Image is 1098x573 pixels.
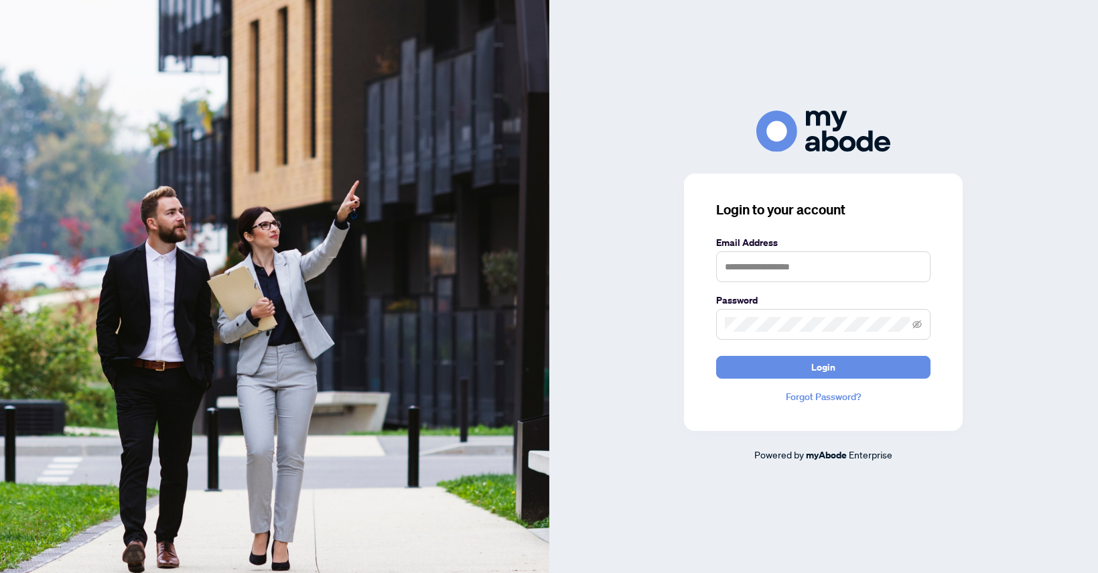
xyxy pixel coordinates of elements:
span: eye-invisible [912,320,922,329]
h3: Login to your account [716,200,931,219]
a: myAbode [806,448,847,462]
img: ma-logo [756,111,890,151]
a: Forgot Password? [716,389,931,404]
span: Powered by [754,448,804,460]
label: Password [716,293,931,308]
button: Login [716,356,931,379]
span: Enterprise [849,448,892,460]
span: Login [811,357,835,378]
label: Email Address [716,235,931,250]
